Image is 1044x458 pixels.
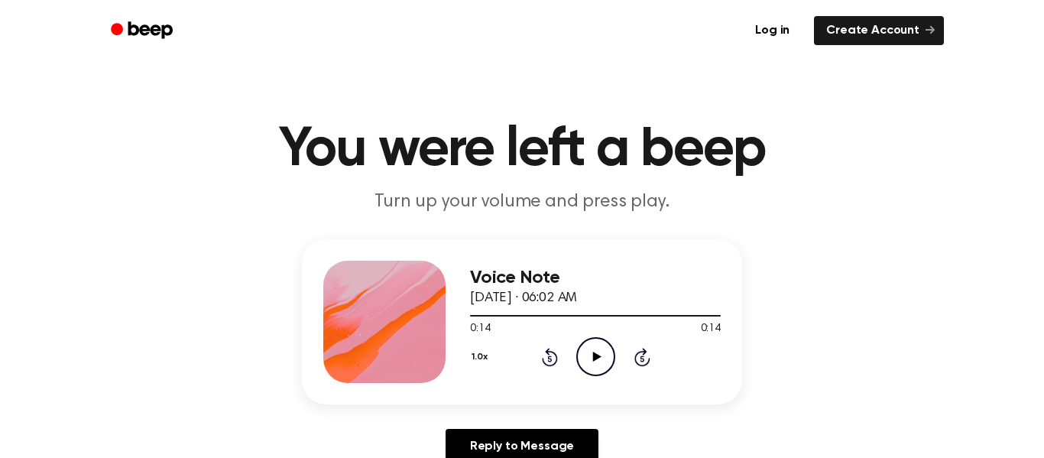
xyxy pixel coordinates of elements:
button: 1.0x [470,344,493,370]
h1: You were left a beep [131,122,913,177]
a: Beep [100,16,186,46]
span: [DATE] · 06:02 AM [470,291,577,305]
a: Log in [740,13,805,48]
span: 0:14 [701,321,721,337]
h3: Voice Note [470,268,721,288]
span: 0:14 [470,321,490,337]
p: Turn up your volume and press play. [229,190,815,215]
a: Create Account [814,16,944,45]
